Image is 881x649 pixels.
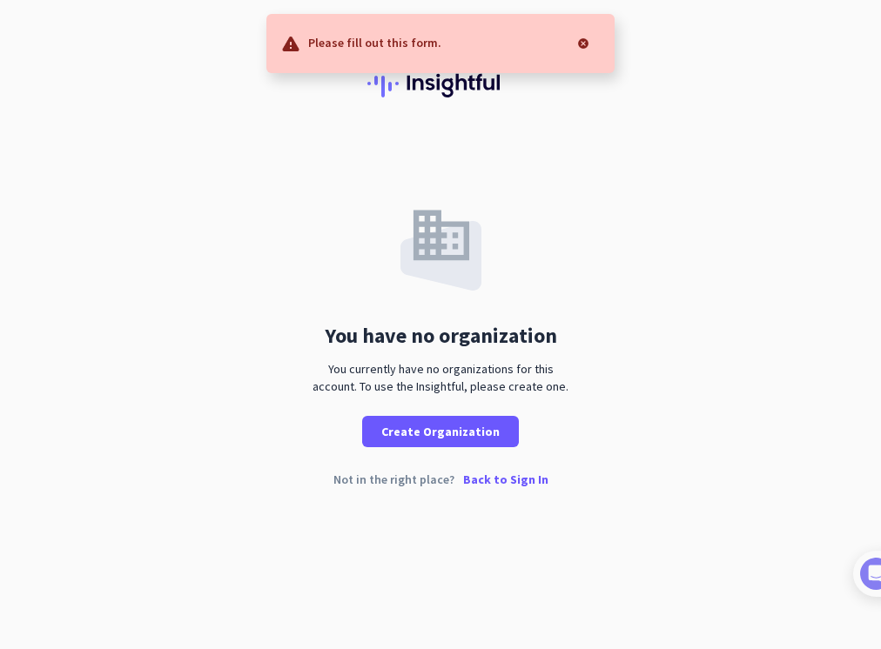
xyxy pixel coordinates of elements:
[463,473,548,485] p: Back to Sign In
[325,325,557,346] div: You have no organization
[367,70,514,97] img: Insightful
[381,423,500,440] span: Create Organization
[308,33,441,50] p: Please fill out this form.
[306,360,575,395] div: You currently have no organizations for this account. To use the Insightful, please create one.
[362,416,519,447] button: Create Organization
